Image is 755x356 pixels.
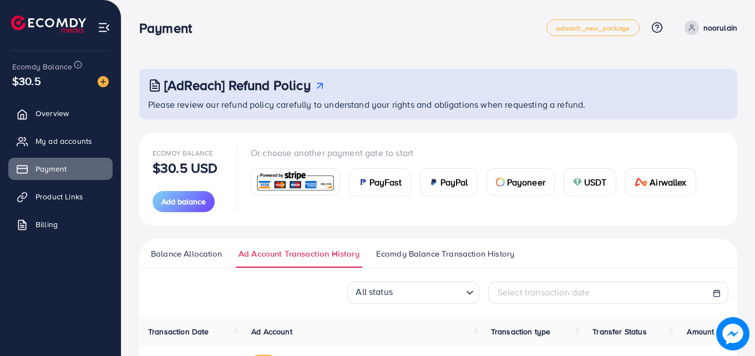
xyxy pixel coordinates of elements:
span: Add balance [161,196,206,207]
a: Product Links [8,185,113,208]
img: card [573,178,582,187]
h3: Payment [139,20,201,36]
h3: [AdReach] Refund Policy [164,77,311,93]
p: $30.5 USD [153,161,217,174]
a: noorulain [680,21,737,35]
a: cardPayFast [349,168,411,196]
span: Ecomdy Balance [12,61,72,72]
div: Search for option [347,282,479,304]
span: Airwallex [650,176,686,189]
img: card [429,178,438,187]
a: cardPayoneer [487,168,555,196]
span: adreach_new_package [556,24,630,32]
img: menu [98,21,110,34]
a: My ad accounts [8,130,113,152]
span: Payment [36,163,67,174]
img: card [358,178,367,187]
span: Billing [36,219,58,230]
span: Ecomdy Balance Transaction History [376,248,514,260]
input: Search for option [396,283,462,300]
img: image [716,317,749,350]
span: Select transaction date [498,286,590,298]
a: adreach_new_package [546,19,640,36]
span: Transfer Status [592,326,646,337]
a: Billing [8,213,113,235]
span: PayFast [369,176,402,189]
p: Or choose another payment gate to start [251,146,705,159]
span: Payoneer [507,176,545,189]
img: card [635,178,648,187]
a: Payment [8,158,113,180]
span: USDT [584,176,607,189]
img: image [98,76,109,87]
p: Please review our refund policy carefully to understand your rights and obligations when requesti... [148,98,731,111]
span: $30.5 [12,73,41,89]
img: logo [11,16,86,33]
a: cardAirwallex [625,168,696,196]
a: Overview [8,102,113,124]
span: Transaction Date [148,326,209,337]
span: Ad Account [251,326,292,337]
span: All status [353,282,395,300]
span: PayPal [440,176,468,189]
span: Amount [687,326,714,337]
button: Add balance [153,191,215,212]
span: Ecomdy Balance [153,148,213,158]
a: cardPayPal [420,168,478,196]
a: cardUSDT [564,168,616,196]
span: Overview [36,108,69,119]
img: card [496,178,505,187]
img: card [255,170,336,194]
p: noorulain [703,21,737,34]
span: Balance Allocation [151,248,222,260]
span: Transaction type [491,326,551,337]
span: My ad accounts [36,136,92,147]
span: Ad Account Transaction History [239,248,359,260]
a: card [251,168,340,195]
span: Product Links [36,191,83,202]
